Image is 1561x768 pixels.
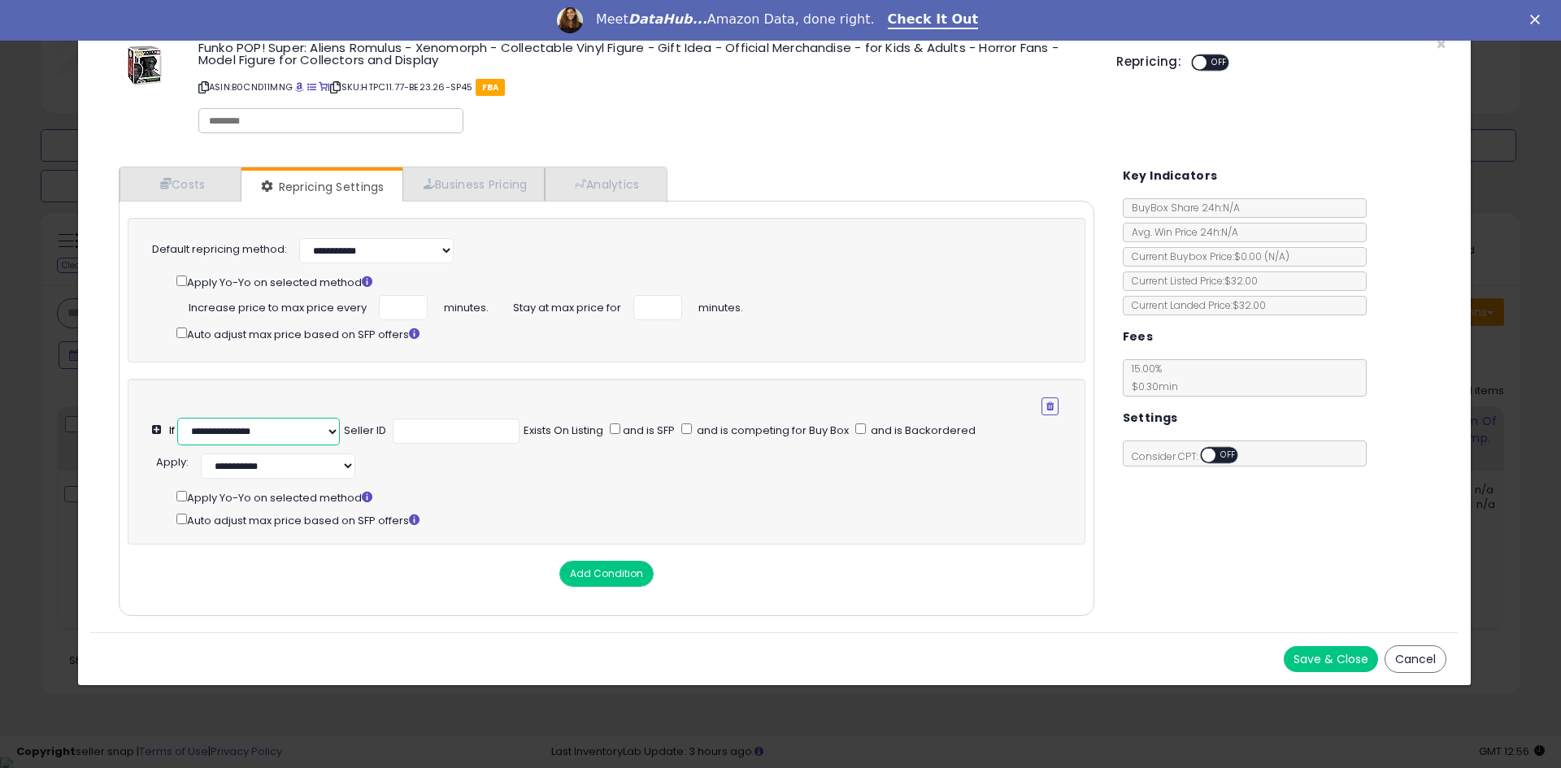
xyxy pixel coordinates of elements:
div: Apply Yo-Yo on selected method [176,272,1059,291]
div: Apply Yo-Yo on selected method [176,488,1076,506]
span: OFF [1207,56,1233,70]
div: Auto adjust max price based on SFP offers [176,324,1059,343]
span: × [1436,33,1446,56]
i: DataHub... [628,11,707,27]
h3: Funko POP! Super: Aliens Romulus - Xenomorph - Collectable Vinyl Figure - Gift Idea - Official Me... [198,41,1092,66]
button: Save & Close [1284,646,1378,672]
p: ASIN: B0CND11MNG | SKU: HTPC11.77-BE23.26-SP45 [198,74,1092,100]
span: minutes. [698,295,743,316]
span: $0.00 [1234,249,1289,263]
h5: Settings [1123,408,1178,428]
span: Avg. Win Price 24h: N/A [1124,225,1238,239]
a: Business Pricing [402,167,545,201]
a: BuyBox page [295,80,304,93]
div: : [156,449,189,471]
span: OFF [1215,449,1241,462]
span: Current Landed Price: $32.00 [1124,298,1266,312]
span: Current Buybox Price: [1124,249,1289,263]
span: FBA [476,79,506,96]
label: Default repricing method: [152,242,287,258]
span: and is Backordered [868,423,976,438]
span: ( N/A ) [1264,249,1289,263]
span: Apply [156,454,186,470]
div: Exists On Listing [524,423,603,439]
div: Seller ID [344,423,386,439]
div: Meet Amazon Data, done right. [596,11,875,28]
span: Current Listed Price: $32.00 [1124,274,1258,288]
span: Stay at max price for [513,295,621,316]
span: and is competing for Buy Box [694,423,849,438]
span: Increase price to max price every [189,295,367,316]
h5: Repricing: [1116,55,1181,68]
span: BuyBox Share 24h: N/A [1124,201,1240,215]
a: Costs [120,167,241,201]
img: Profile image for Georgie [557,7,583,33]
a: Your listing only [319,80,328,93]
button: Add Condition [559,561,654,587]
div: Auto adjust max price based on SFP offers [176,510,1076,529]
span: minutes. [444,295,489,316]
span: $0.30 min [1124,380,1178,393]
i: Remove Condition [1046,401,1054,411]
h5: Fees [1123,327,1154,347]
h5: Key Indicators [1123,166,1218,186]
button: Cancel [1385,645,1446,673]
span: Consider CPT: [1124,449,1259,463]
a: Analytics [545,167,665,201]
div: Close [1530,15,1546,24]
a: Repricing Settings [241,171,401,203]
img: 41LUTnt9xRL._SL60_.jpg [120,41,169,90]
a: Check It Out [888,11,979,29]
span: and is SFP [620,423,675,438]
span: 15.00 % [1124,362,1178,393]
a: All offer listings [307,80,316,93]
